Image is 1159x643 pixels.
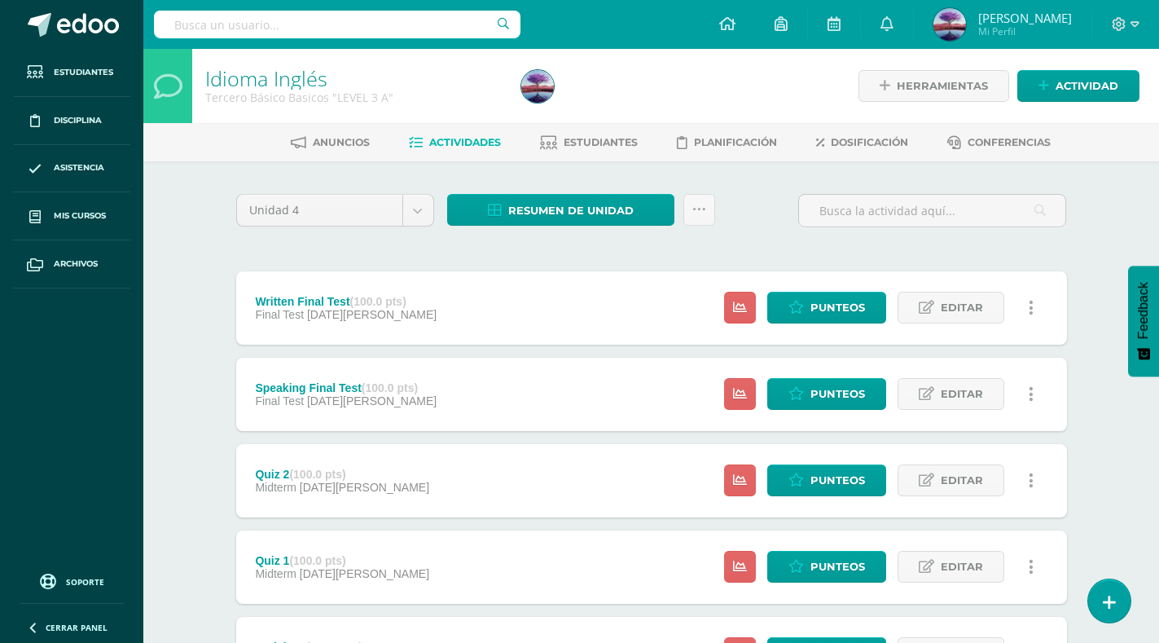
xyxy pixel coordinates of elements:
[941,293,983,323] span: Editar
[255,481,296,494] span: Midterm
[429,136,501,148] span: Actividades
[255,295,437,308] div: Written Final Test
[521,70,554,103] img: b26ecf60efbf93846e8d21fef1a28423.png
[289,554,345,567] strong: (100.0 pts)
[810,465,865,495] span: Punteos
[767,378,886,410] a: Punteos
[968,136,1051,148] span: Conferencias
[13,240,130,288] a: Archivos
[362,381,418,394] strong: (100.0 pts)
[767,465,886,496] a: Punteos
[255,554,429,567] div: Quiz 1
[933,8,966,41] img: b26ecf60efbf93846e8d21fef1a28423.png
[255,381,437,394] div: Speaking Final Test
[816,130,908,156] a: Dosificación
[799,195,1065,227] input: Busca la actividad aquí...
[54,66,113,79] span: Estudiantes
[540,130,638,156] a: Estudiantes
[205,64,327,92] a: Idioma Inglés
[564,136,638,148] span: Estudiantes
[810,552,865,582] span: Punteos
[154,11,520,38] input: Busca un usuario...
[13,192,130,240] a: Mis cursos
[255,308,304,321] span: Final Test
[13,97,130,145] a: Disciplina
[897,71,988,101] span: Herramientas
[307,308,437,321] span: [DATE][PERSON_NAME]
[941,552,983,582] span: Editar
[409,130,501,156] a: Actividades
[947,130,1051,156] a: Conferencias
[810,293,865,323] span: Punteos
[54,161,104,174] span: Asistencia
[13,145,130,193] a: Asistencia
[237,195,433,226] a: Unidad 4
[941,465,983,495] span: Editar
[767,292,886,324] a: Punteos
[300,481,429,494] span: [DATE][PERSON_NAME]
[46,622,108,633] span: Cerrar panel
[307,394,437,407] span: [DATE][PERSON_NAME]
[1056,71,1118,101] span: Actividad
[508,196,634,226] span: Resumen de unidad
[54,209,106,222] span: Mis cursos
[350,295,406,308] strong: (100.0 pts)
[255,567,296,580] span: Midterm
[858,70,1009,102] a: Herramientas
[255,394,304,407] span: Final Test
[978,10,1072,26] span: [PERSON_NAME]
[677,130,777,156] a: Planificación
[1017,70,1139,102] a: Actividad
[313,136,370,148] span: Anuncios
[1128,266,1159,377] button: Feedback - Mostrar encuesta
[767,551,886,583] a: Punteos
[255,468,429,481] div: Quiz 2
[810,379,865,409] span: Punteos
[694,136,777,148] span: Planificación
[1136,282,1151,339] span: Feedback
[20,570,124,592] a: Soporte
[978,24,1072,38] span: Mi Perfil
[941,379,983,409] span: Editar
[289,468,345,481] strong: (100.0 pts)
[447,194,674,226] a: Resumen de unidad
[54,114,102,127] span: Disciplina
[831,136,908,148] span: Dosificación
[249,195,390,226] span: Unidad 4
[300,567,429,580] span: [DATE][PERSON_NAME]
[205,90,502,105] div: Tercero Básico Basicos 'LEVEL 3 A'
[205,67,502,90] h1: Idioma Inglés
[13,49,130,97] a: Estudiantes
[66,576,104,588] span: Soporte
[291,130,370,156] a: Anuncios
[54,258,98,271] span: Archivos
